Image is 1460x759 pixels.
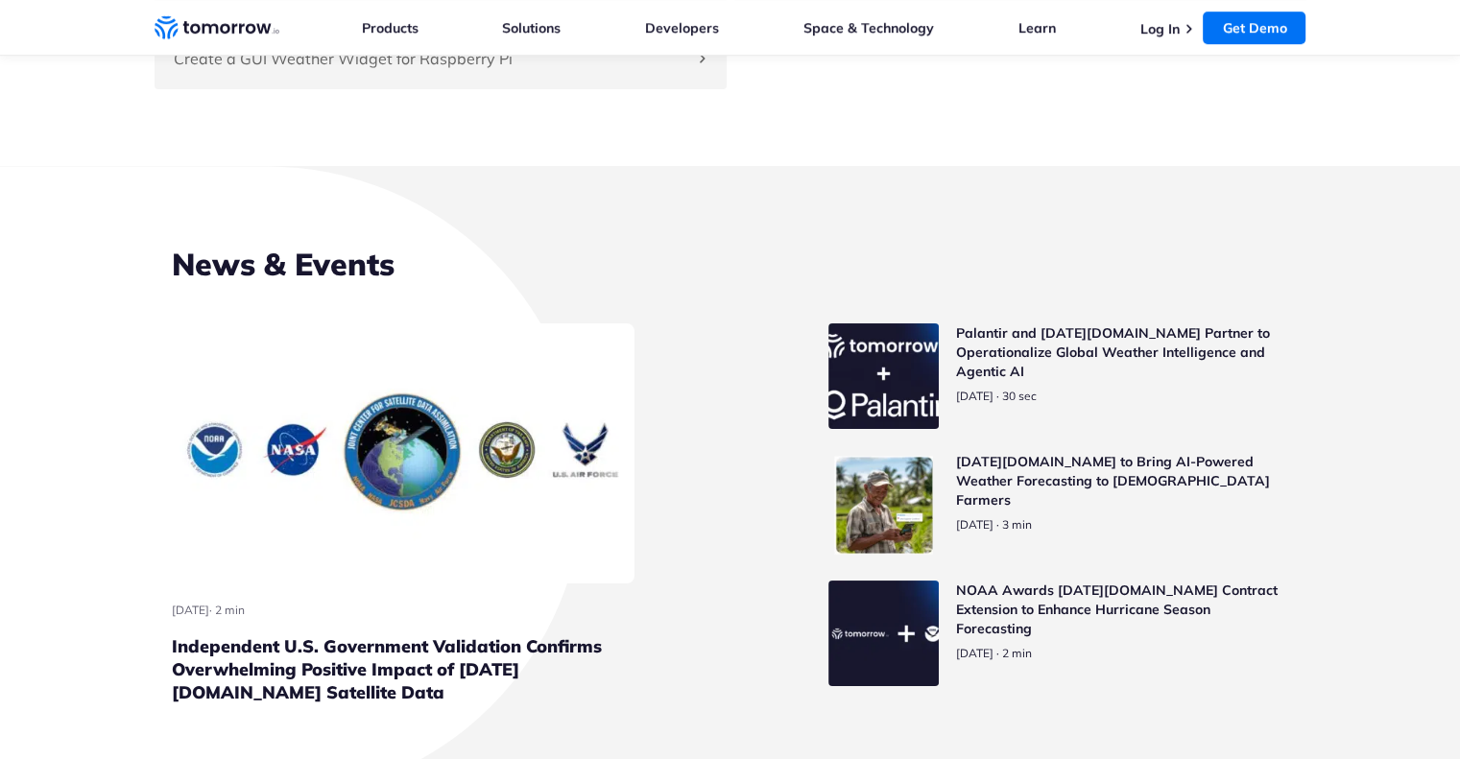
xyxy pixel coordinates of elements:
[155,13,279,42] a: Home link
[1002,389,1037,403] span: Estimated reading time
[172,243,1289,285] h2: News & Events
[828,581,1289,686] a: Read NOAA Awards Tomorrow.io Contract Extension to Enhance Hurricane Season Forecasting
[1018,19,1056,36] a: Learn
[956,581,1289,638] h3: NOAA Awards [DATE][DOMAIN_NAME] Contract Extension to Enhance Hurricane Season Forecasting
[1002,646,1032,660] span: Estimated reading time
[803,19,934,36] a: Space & Technology
[956,517,993,532] span: publish date
[956,646,993,660] span: publish date
[996,389,999,404] span: ·
[996,646,999,661] span: ·
[828,452,1289,557] a: Read Tomorrow.io to Bring AI-Powered Weather Forecasting to Filipino Farmers
[996,517,999,533] span: ·
[172,635,634,704] h3: Independent U.S. Government Validation Confirms Overwhelming Positive Impact of [DATE][DOMAIN_NAM...
[502,19,561,36] a: Solutions
[828,323,1289,429] a: Read Palantir and Tomorrow.io Partner to Operationalize Global Weather Intelligence and Agentic AI
[172,603,209,617] span: publish date
[1203,12,1305,44] a: Get Demo
[172,323,634,704] a: Read Independent U.S. Government Validation Confirms Overwhelming Positive Impact of Tomorrow.io ...
[956,452,1289,510] h3: [DATE][DOMAIN_NAME] to Bring AI-Powered Weather Forecasting to [DEMOGRAPHIC_DATA] Farmers
[155,28,727,89] div: Create a GUI Weather Widget for Raspberry Pi
[215,603,245,617] span: Estimated reading time
[1139,20,1179,37] a: Log In
[956,389,993,403] span: publish date
[645,19,719,36] a: Developers
[174,47,688,70] h4: Create a GUI Weather Widget for Raspberry Pi
[1002,517,1032,532] span: Estimated reading time
[362,19,419,36] a: Products
[956,323,1289,381] h3: Palantir and [DATE][DOMAIN_NAME] Partner to Operationalize Global Weather Intelligence and Agenti...
[209,603,212,617] span: ·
